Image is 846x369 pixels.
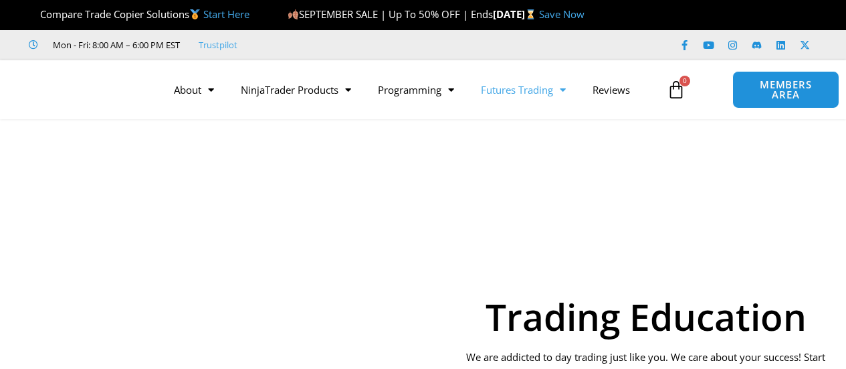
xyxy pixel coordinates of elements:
[190,9,200,19] img: 🥇
[29,7,249,21] span: Compare Trade Copier Solutions
[288,9,298,19] img: 🍂
[526,9,536,19] img: ⌛
[203,7,249,21] a: Start Here
[732,71,839,108] a: MEMBERS AREA
[161,74,227,105] a: About
[199,37,237,53] a: Trustpilot
[539,7,585,21] a: Save Now
[457,298,834,335] h1: Trading Education
[49,37,180,53] span: Mon - Fri: 8:00 AM – 6:00 PM EST
[364,74,467,105] a: Programming
[29,9,39,19] img: 🏆
[227,74,364,105] a: NinjaTrader Products
[13,66,156,114] img: LogoAI | Affordable Indicators – NinjaTrader
[579,74,643,105] a: Reviews
[161,74,660,105] nav: Menu
[288,7,493,21] span: SEPTEMBER SALE | Up To 50% OFF | Ends
[679,76,690,86] span: 0
[647,70,706,109] a: 0
[493,7,539,21] strong: [DATE]
[467,74,579,105] a: Futures Trading
[746,80,825,100] span: MEMBERS AREA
